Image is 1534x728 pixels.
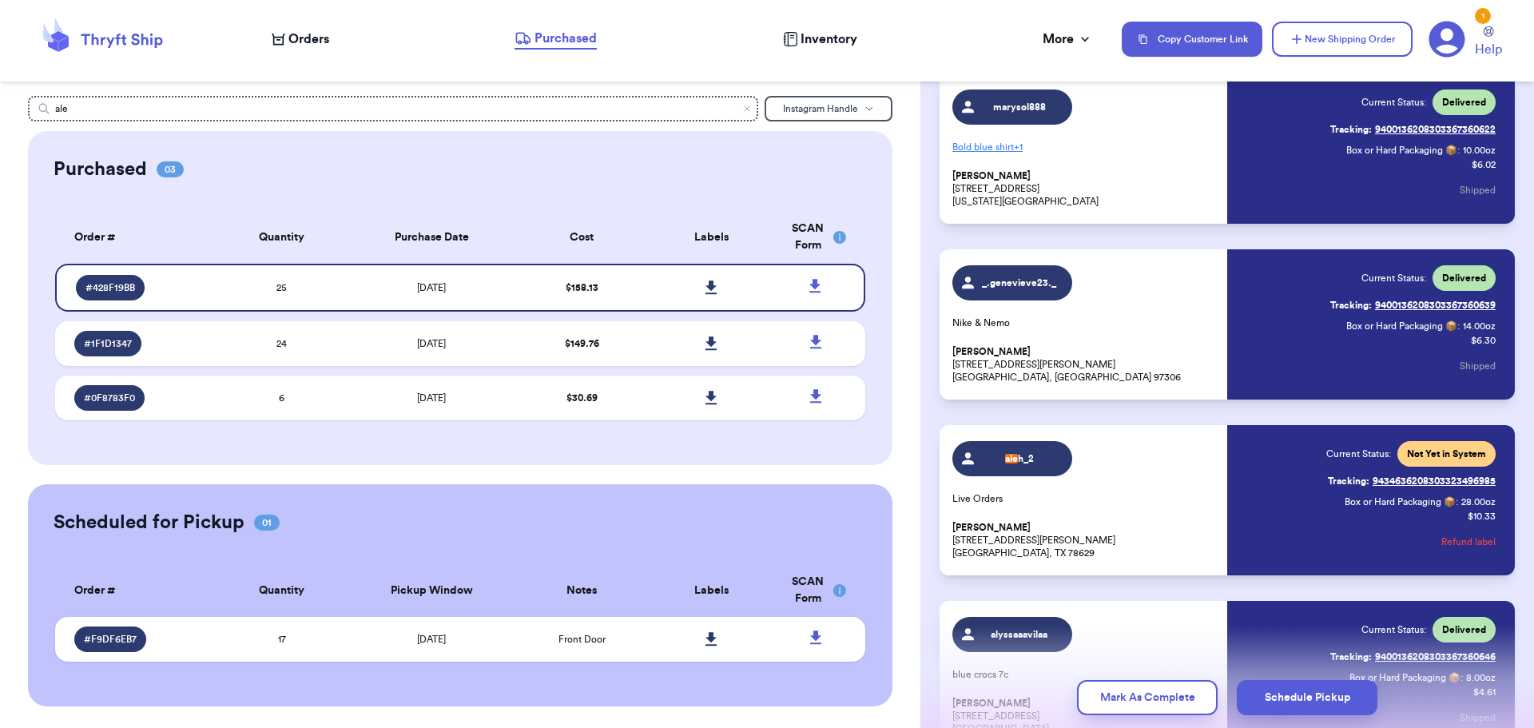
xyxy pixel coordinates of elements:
span: Help [1475,40,1502,59]
span: Tracking: [1330,299,1372,312]
span: 25 [276,283,287,292]
span: Box or Hard Packaging 📦 [1346,145,1457,155]
p: Bold blue shirt [952,134,1218,160]
p: [STREET_ADDRESS] [US_STATE][GEOGRAPHIC_DATA] [952,169,1218,208]
th: Quantity [217,211,347,264]
p: [STREET_ADDRESS][PERSON_NAME] [GEOGRAPHIC_DATA], TX 78629 [952,521,1218,559]
p: $ 6.30 [1471,334,1496,347]
span: 17 [278,635,286,644]
button: Clear search [742,104,752,113]
div: SCAN Form [786,221,847,254]
span: h_2 [982,452,1058,465]
th: Pickup Window [347,564,517,617]
span: 14.00 oz [1463,320,1496,332]
th: Notes [517,564,646,617]
span: Box or Hard Packaging 📦 [1345,497,1456,507]
span: Orders [288,30,329,49]
button: Shipped [1460,348,1496,384]
p: [STREET_ADDRESS][PERSON_NAME] [GEOGRAPHIC_DATA], [GEOGRAPHIC_DATA] 97306 [952,345,1218,384]
a: Tracking:9400136208303367360639 [1330,292,1496,318]
th: Labels [646,564,776,617]
p: $ 6.02 [1472,158,1496,171]
h2: Purchased [54,157,147,182]
span: 01 [254,515,280,531]
button: Copy Customer Link [1122,22,1262,57]
a: Purchased [515,29,597,50]
th: Purchase Date [347,211,517,264]
span: 28.00 oz [1461,495,1496,508]
span: alyssaaavilaa [982,628,1058,641]
th: Order # [55,211,217,264]
span: [DATE] [417,339,446,348]
th: Cost [517,211,646,264]
button: Schedule Pickup [1237,680,1377,715]
span: $ 30.69 [566,393,598,403]
span: _.genevieve23._ [982,276,1058,289]
p: Nike & Nemo [952,316,1218,329]
button: Instagram Handle [765,96,892,121]
span: : [1456,495,1458,508]
button: Mark As Complete [1077,680,1218,715]
span: Current Status: [1361,623,1426,636]
span: [DATE] [417,635,446,644]
span: Tracking: [1328,475,1369,487]
span: Box or Hard Packaging 📦 [1346,321,1457,331]
input: Search shipments... [28,96,759,121]
th: Order # [55,564,217,617]
a: Tracking:9434636208303323496985 [1328,468,1496,494]
span: : [1457,144,1460,157]
span: $ 149.76 [565,339,599,348]
span: Front Door [558,635,606,644]
button: Shipped [1460,173,1496,208]
span: 6 [279,393,284,403]
span: # 0F8783F0 [84,392,135,404]
span: [DATE] [417,393,446,403]
span: Current Status: [1361,96,1426,109]
span: Delivered [1442,272,1486,284]
span: Current Status: [1326,448,1391,460]
span: [PERSON_NAME] [952,170,1031,182]
span: Tracking: [1330,650,1372,663]
span: 10.00 oz [1463,144,1496,157]
span: Purchased [535,29,597,48]
p: Live Orders [952,492,1218,505]
span: Tracking: [1330,123,1372,136]
span: # F9DF6EB7 [84,633,137,646]
span: [PERSON_NAME] [952,346,1031,358]
div: More [1043,30,1093,49]
p: $ 10.33 [1468,510,1496,523]
span: : [1457,320,1460,332]
a: Tracking:9400136208303367360622 [1330,117,1496,142]
span: Instagram Handle [783,104,858,113]
a: Inventory [783,30,857,49]
button: Refund label [1441,524,1496,559]
span: Delivered [1442,623,1486,636]
span: # 428F19BB [85,281,135,294]
span: Current Status: [1361,272,1426,284]
th: Labels [646,211,776,264]
th: Quantity [217,564,347,617]
span: 24 [276,339,287,348]
span: 03 [157,161,184,177]
div: 1 [1475,8,1491,24]
span: ale [1005,454,1018,463]
span: [DATE] [417,283,446,292]
a: Tracking:9400136208303367360646 [1330,644,1496,670]
button: New Shipping Order [1272,22,1413,57]
span: + 1 [1014,142,1023,152]
span: Delivered [1442,96,1486,109]
span: # 1F1D1347 [84,337,132,350]
div: SCAN Form [786,574,847,607]
a: 1 [1429,21,1465,58]
h2: Scheduled for Pickup [54,510,244,535]
span: Not Yet in System [1407,448,1486,460]
span: [PERSON_NAME] [952,522,1031,534]
span: Inventory [801,30,857,49]
span: marysol888 [982,101,1058,113]
span: $ 158.13 [566,283,598,292]
a: Help [1475,26,1502,59]
a: Orders [272,30,329,49]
